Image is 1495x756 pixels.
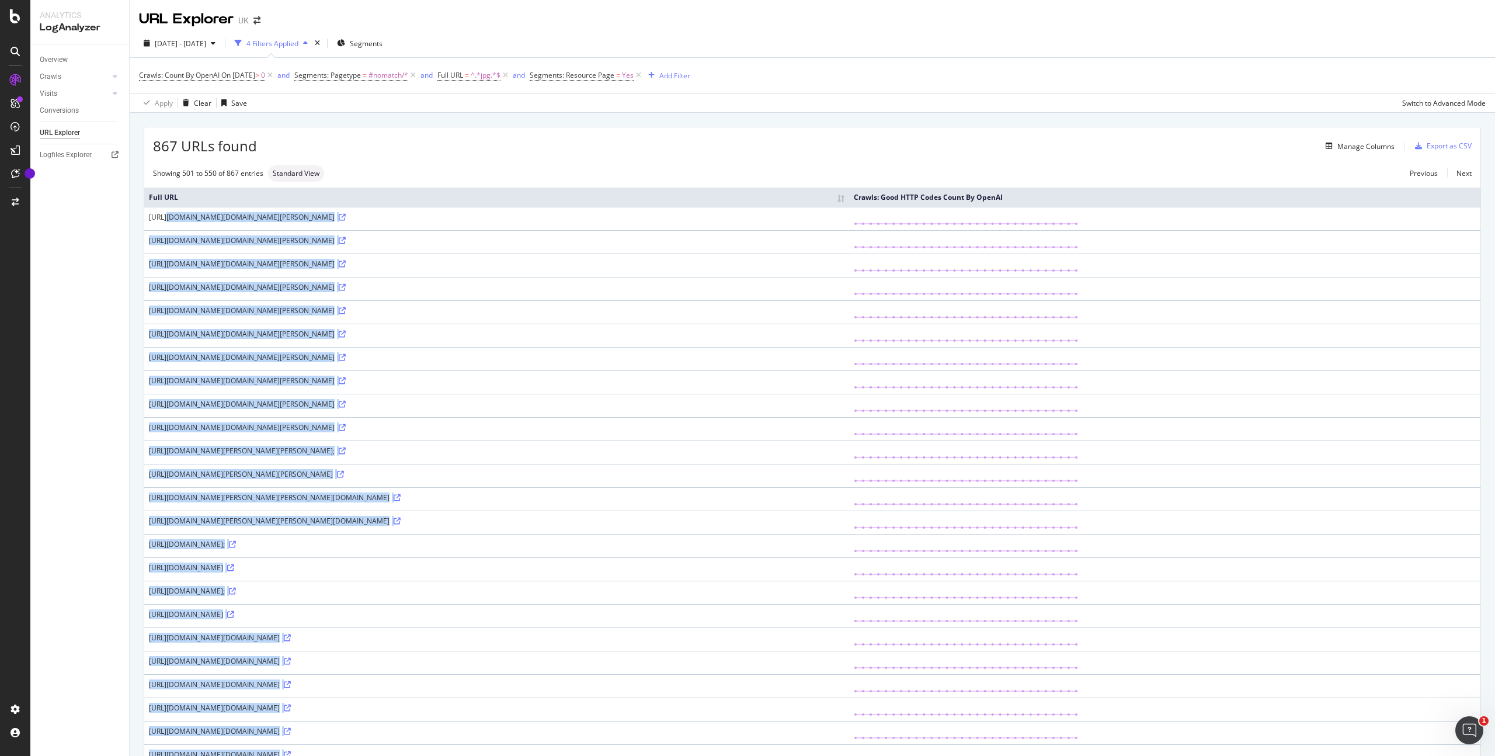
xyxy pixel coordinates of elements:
[217,93,247,112] button: Save
[40,88,109,100] a: Visits
[24,310,196,322] div: Botify Subscription Plans
[149,539,844,549] div: [URL][DOMAIN_NAME];
[40,71,61,83] div: Crawls
[40,21,120,34] div: LogAnalyzer
[201,19,222,40] div: Close
[40,88,57,100] div: Visits
[24,179,196,192] div: AI Agent and team can help
[644,68,690,82] button: Add Filter
[26,394,52,402] span: Home
[12,157,222,202] div: Ask a questionAI Agent and team can help
[312,37,322,49] div: times
[40,105,121,117] a: Conversions
[255,70,259,80] span: >
[17,241,217,262] div: Integrating Web Traffic Data
[149,609,844,619] div: [URL][DOMAIN_NAME]
[24,348,210,360] h2: Education
[1410,137,1472,155] button: Export as CSV
[1479,716,1489,726] span: 1
[194,98,211,108] div: Clear
[149,493,844,502] div: [URL][DOMAIN_NAME][PERSON_NAME][PERSON_NAME][DOMAIN_NAME]
[149,282,844,292] div: [URL][DOMAIN_NAME][DOMAIN_NAME][PERSON_NAME]
[40,149,121,161] a: Logfiles Explorer
[139,70,220,80] span: Crawls: Count By OpenAI
[40,9,120,21] div: Analytics
[277,70,290,80] div: and
[40,149,92,161] div: Logfiles Explorer
[332,34,387,53] button: Segments
[149,306,844,315] div: [URL][DOMAIN_NAME][DOMAIN_NAME][PERSON_NAME]
[17,213,217,236] button: Search for help
[24,267,196,279] div: Status Codes and Network Errors
[437,70,463,80] span: Full URL
[149,259,844,269] div: [URL][DOMAIN_NAME][DOMAIN_NAME][PERSON_NAME]
[149,633,844,643] div: [URL][DOMAIN_NAME][DOMAIN_NAME]
[23,22,78,41] img: logo
[23,83,210,123] p: Hello [PERSON_NAME].
[622,67,634,84] span: Yes
[17,262,217,284] div: Status Codes and Network Errors
[149,212,844,222] div: [URL][DOMAIN_NAME][DOMAIN_NAME][PERSON_NAME]
[659,71,690,81] div: Add Filter
[246,39,298,48] div: 4 Filters Applied
[40,127,121,139] a: URL Explorer
[24,245,196,258] div: Integrating Web Traffic Data
[1337,141,1395,151] div: Manage Columns
[40,71,109,83] a: Crawls
[24,167,196,179] div: Ask a question
[238,15,249,26] div: UK
[149,516,844,526] div: [URL][DOMAIN_NAME][PERSON_NAME][PERSON_NAME][DOMAIN_NAME]
[368,67,408,84] span: #nomatch/*
[40,54,68,66] div: Overview
[1321,139,1395,153] button: Manage Columns
[40,54,121,66] a: Overview
[40,105,79,117] div: Conversions
[261,67,265,84] span: 0
[149,329,844,339] div: [URL][DOMAIN_NAME][DOMAIN_NAME][PERSON_NAME]
[25,168,35,179] div: Tooltip anchor
[156,365,234,411] button: Help
[268,165,324,182] div: neutral label
[1400,165,1447,182] a: Previous
[178,93,211,112] button: Clear
[139,9,234,29] div: URL Explorer
[350,39,383,48] span: Segments
[155,98,173,108] div: Apply
[125,19,148,42] img: Profile image for Renaud
[1447,165,1472,182] a: Next
[420,70,433,80] div: and
[149,703,844,713] div: [URL][DOMAIN_NAME][DOMAIN_NAME]
[513,70,525,80] div: and
[149,352,844,362] div: [URL][DOMAIN_NAME][DOMAIN_NAME][PERSON_NAME]
[1397,93,1486,112] button: Switch to Advanced Mode
[144,188,849,207] th: Full URL: activate to sort column ascending
[153,168,263,178] div: Showing 501 to 550 of 867 entries
[294,70,361,80] span: Segments: Pagetype
[420,70,433,81] button: and
[221,70,255,80] span: On [DATE]
[149,446,844,456] div: [URL][DOMAIN_NAME][PERSON_NAME][PERSON_NAME];
[363,70,367,80] span: =
[230,34,312,53] button: 4 Filters Applied
[231,98,247,108] div: Save
[169,19,193,42] div: Profile image for Emma
[149,469,844,479] div: [URL][DOMAIN_NAME][PERSON_NAME][PERSON_NAME]
[78,365,155,411] button: Messages
[149,235,844,245] div: [URL][DOMAIN_NAME][DOMAIN_NAME][PERSON_NAME]
[17,284,217,306] div: Understanding AI Bot Data in Botify
[513,70,525,81] button: and
[40,127,80,139] div: URL Explorer
[147,19,171,42] img: Profile image for Jenny
[185,394,204,402] span: Help
[149,399,844,409] div: [URL][DOMAIN_NAME][DOMAIN_NAME][PERSON_NAME]
[149,679,844,689] div: [URL][DOMAIN_NAME][DOMAIN_NAME]
[153,136,257,156] span: 867 URLs found
[149,376,844,386] div: [URL][DOMAIN_NAME][DOMAIN_NAME][PERSON_NAME]
[277,70,290,81] button: and
[24,289,196,301] div: Understanding AI Bot Data in Botify
[1455,716,1483,744] iframe: Intercom live chat
[149,563,844,573] div: [URL][DOMAIN_NAME]
[253,16,260,25] div: arrow-right-arrow-left
[1427,141,1472,151] div: Export as CSV
[149,422,844,432] div: [URL][DOMAIN_NAME][DOMAIN_NAME][PERSON_NAME]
